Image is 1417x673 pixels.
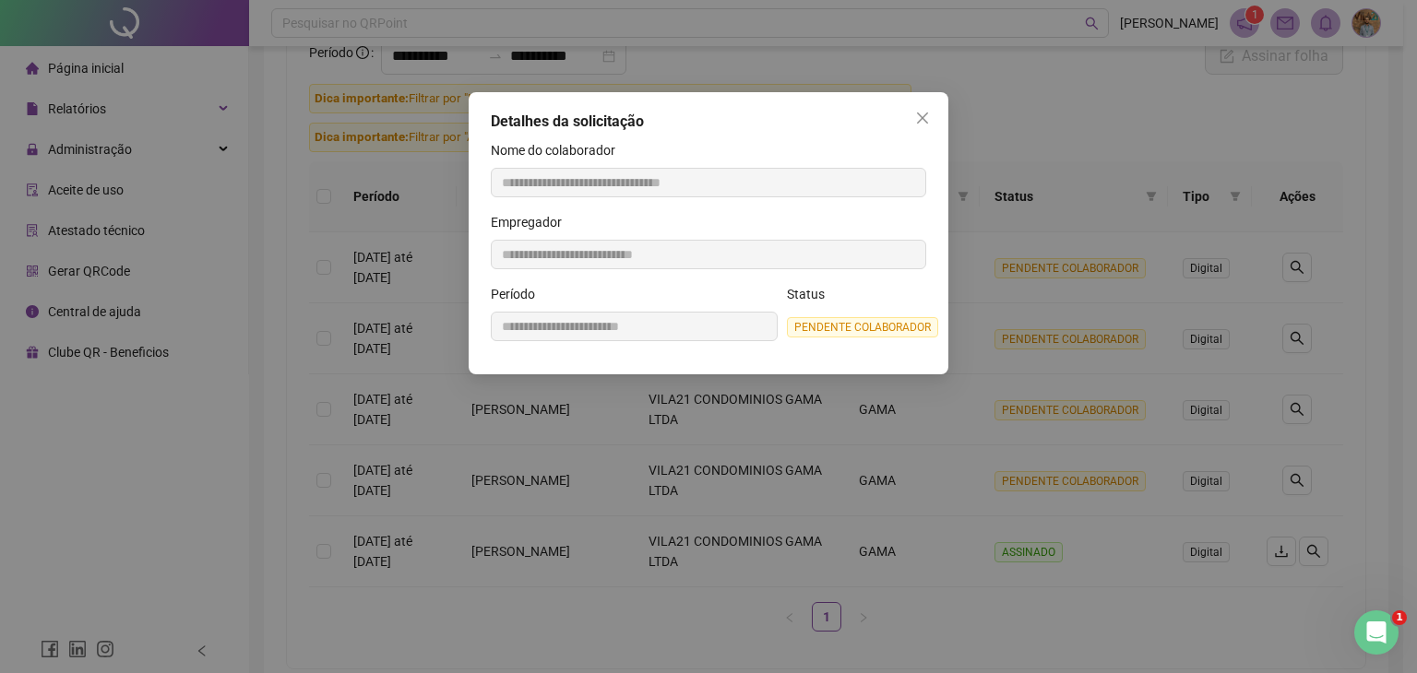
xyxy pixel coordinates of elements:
label: Período [491,284,547,304]
label: Empregador [491,212,574,232]
span: close [915,111,930,125]
label: Status [787,284,837,304]
span: 1 [1392,610,1407,625]
label: Nome do colaborador [491,140,627,160]
span: PENDENTE COLABORADOR [787,317,938,337]
iframe: Intercom live chat [1354,610,1399,655]
div: Detalhes da solicitação [491,111,926,133]
button: Close [908,103,937,133]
